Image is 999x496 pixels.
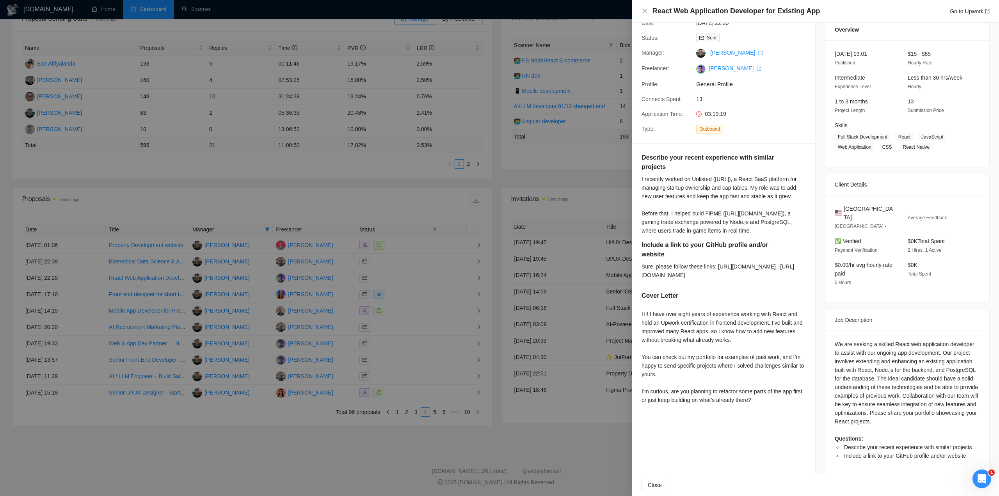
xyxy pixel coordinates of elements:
span: Sent [707,35,716,41]
h5: Include a link to your GitHub profile and/or website [642,240,781,259]
span: Published [835,60,855,66]
img: c1qrm7vV4WvEeVS0e--M40JV3Z1lcNt3CycQ4ky34xw_WCwHbmw3i7BZVjR_wyEgGO [696,64,706,74]
span: clock-circle [696,111,702,117]
div: Sure, please follow these links: [URL][DOMAIN_NAME] | [URL][DOMAIN_NAME] [642,262,806,279]
span: 03:19:19 [705,111,726,117]
span: Hourly [908,84,921,89]
span: Skills [835,122,848,128]
span: ✅ Verified [835,238,861,244]
div: Job Description [835,309,980,331]
span: mail [699,36,704,40]
span: $15 - $65 [908,51,931,57]
span: CSS [879,143,895,151]
h5: Cover Letter [642,291,678,300]
span: Date: [642,20,654,26]
a: Go to Upworkexport [950,8,990,14]
div: We are seeking a skilled React web application developer to assist with our ongoing app developme... [835,340,980,460]
span: JavaScript [918,133,946,141]
span: 13 [696,95,813,103]
strong: Questions: [835,436,863,442]
span: 2 Hires, 1 Active [908,247,942,253]
span: Application Time: [642,111,683,117]
span: 1 [988,469,995,476]
button: Close [642,8,648,14]
span: Submission Price [908,108,944,113]
span: Less than 30 hrs/week [908,75,962,81]
span: Outbound [696,125,723,133]
span: export [757,66,761,71]
span: Profile: [642,81,659,87]
div: Client Details [835,174,980,195]
span: [GEOGRAPHIC_DATA] [844,204,895,222]
span: $0.00/hr avg hourly rate paid [835,262,892,277]
span: [DATE] 19:01 [835,51,867,57]
span: - [908,206,910,212]
span: React Native [900,143,933,151]
span: Average Feedback [908,215,947,220]
span: 0 Hours [835,280,851,285]
span: Manager: [642,50,665,56]
span: $0K [908,262,917,268]
span: [GEOGRAPHIC_DATA] - [835,224,886,229]
span: Hourly Rate [908,60,932,66]
span: General Profile [696,80,813,89]
span: React [895,133,914,141]
div: I recently worked on Unlisted ([URL]), a React SaaS platform for managing startup ownership and c... [642,175,806,235]
span: Total Spent [908,271,931,277]
span: Intermediate [835,75,865,81]
span: close [642,8,648,14]
span: Web Application [835,143,875,151]
span: Status: [642,35,659,41]
span: Include a link to your GitHub profile and/or website [844,453,966,459]
span: 1 to 3 months [835,98,868,105]
span: export [758,51,763,55]
img: 🇺🇸 [835,209,842,217]
span: 13 [908,98,914,105]
button: Close [642,479,668,491]
span: Payment Verification [835,247,877,253]
span: export [985,9,990,14]
iframe: Intercom live chat [972,469,991,488]
span: Connects Spent: [642,96,682,102]
div: Hi! I have over eight years of experience working with React and hold an Upwork certification in ... [642,310,806,404]
span: Experience Level [835,84,871,89]
span: Describe your recent experience with similar projects [844,444,972,450]
span: Freelancer: [642,65,669,71]
span: Close [648,481,662,489]
span: Project Length [835,108,865,113]
a: [PERSON_NAME] export [709,65,761,71]
h4: React Web Application Developer for Existing App [652,6,820,16]
span: Type: [642,126,655,132]
span: Overview [835,25,859,34]
span: [DATE] 22:20 [696,19,813,27]
span: $0K Total Spent [908,238,945,244]
span: Full Stack Development [835,133,891,141]
a: [PERSON_NAME] export [710,50,763,56]
h5: Describe your recent experience with similar projects [642,153,781,172]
